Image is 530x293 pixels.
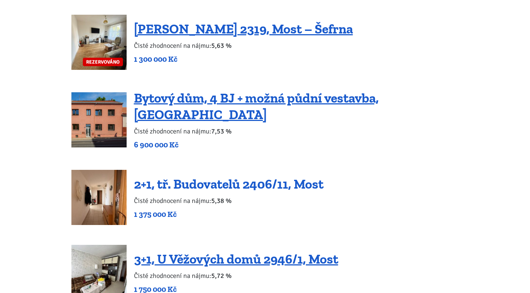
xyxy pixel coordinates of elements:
p: 6 900 000 Kč [134,140,459,150]
a: [PERSON_NAME] 2319, Most – Šefrna [134,21,353,37]
a: Bytový dům, 4 BJ + možná půdní vestavba, [GEOGRAPHIC_DATA] [134,90,379,122]
b: 5,38 % [211,197,232,205]
p: Čisté zhodnocení na nájmu: [134,196,324,206]
b: 5,72 % [211,272,232,280]
p: 1 300 000 Kč [134,54,353,64]
p: Čisté zhodnocení na nájmu: [134,271,338,281]
a: 3+1, U Věžových domů 2946/1, Most [134,251,338,267]
p: Čisté zhodnocení na nájmu: [134,126,459,136]
span: REZERVOVÁNO [83,58,123,66]
p: 1 375 000 Kč [134,209,324,219]
b: 7,53 % [211,127,232,135]
a: 2+1, tř. Budovatelů 2406/11, Most [134,176,324,192]
p: Čisté zhodnocení na nájmu: [134,40,353,51]
b: 5,63 % [211,42,232,50]
a: REZERVOVÁNO [71,15,127,70]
